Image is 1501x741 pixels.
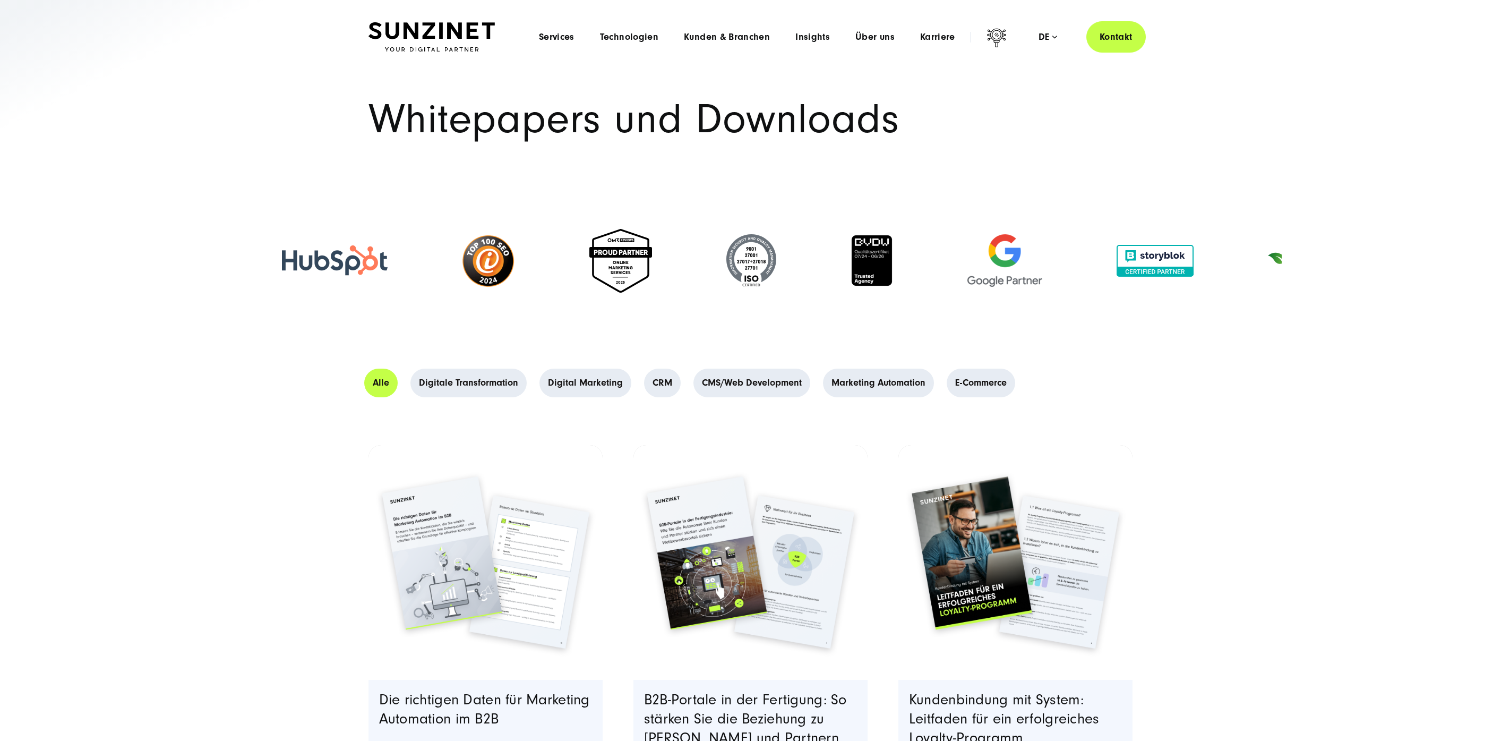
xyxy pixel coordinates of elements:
[600,32,658,42] a: Technologien
[855,32,895,42] a: Über uns
[589,229,652,293] img: Online marketing services 2025 - Digital Agentur SUNZNET - OMR Proud Partner
[633,445,868,680] img: Zwei überlappende Seiten einer digitalen Broschüre der Firma SUNZINET. Auf der Titelseite steht d...
[1086,21,1146,53] a: Kontakt
[898,445,1133,680] a: Featured image: Leitfaden für ein erfolgreiches Loyalty-Programm | PDF zum Download - Read full p...
[282,245,388,276] img: HubSpot - Digitalagentur SUNZINET
[644,369,681,397] a: CRM
[379,692,590,727] a: Die richtigen Daten für Marketing Automation im B2B
[539,32,574,42] a: Services
[898,445,1133,680] img: Leitfaden für ein erfolgreiches Loyalty-Programm | PDF zum Download
[539,369,631,397] a: Digital Marketing
[967,234,1042,287] img: Google Partner Agentur - Digitalagentur für Digital Marketing und Strategie SUNZINET
[368,445,603,680] img: Zwei Seiten einer Broschüre von SUNZINET zum Thema „Die richtigen Daten für Marketing Automation ...
[726,234,776,287] img: ISO-Siegel - Digital Agentur SUNZINET
[462,234,515,287] img: top-100-seo-2024-ibusiness-seo-agentur-SUNZINET
[368,22,495,52] img: SUNZINET Full Service Digital Agentur
[693,369,810,397] a: CMS/Web Development
[410,369,527,397] a: Digitale Transformation
[823,369,934,397] a: Marketing Automation
[368,445,603,680] a: Featured image: Zwei Seiten einer Broschüre von SUNZINET zum Thema „Die richtigen Daten für Marke...
[633,445,868,680] a: Featured image: Zwei überlappende Seiten einer digitalen Broschüre der Firma SUNZINET. Auf der Ti...
[364,369,398,397] a: Alle
[920,32,955,42] a: Karriere
[1268,234,1339,287] img: Klimaneutrales Unternehmen SUNZINET GmbH.svg
[1117,245,1194,277] img: Storyblok zertifiziert partner agentur SUNZINET - Storyblok agentur SUNZINET
[684,32,770,42] a: Kunden & Branchen
[1039,32,1057,42] div: de
[368,99,1133,140] h1: Whitepapers und Downloads
[795,32,830,42] a: Insights
[851,234,893,287] img: BVDW Qualitätszertifikat - Digitalagentur SUNZINET
[947,369,1015,397] a: E-Commerce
